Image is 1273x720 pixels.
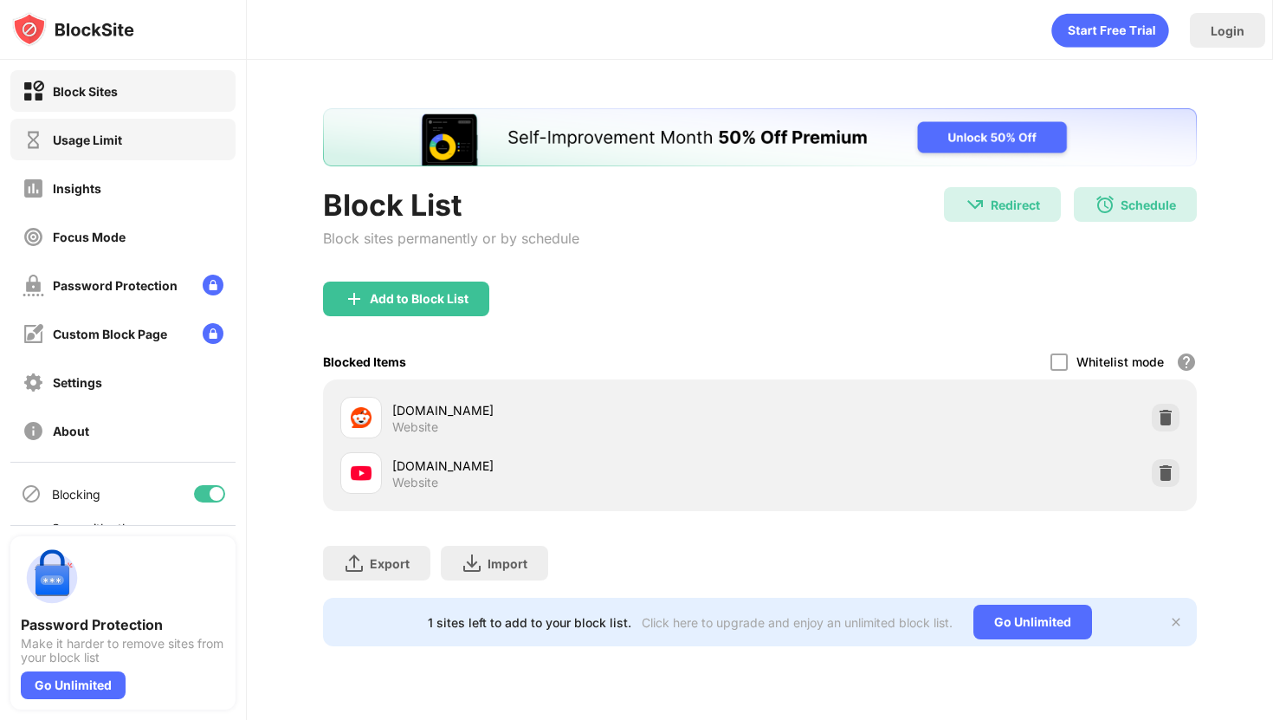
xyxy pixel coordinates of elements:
img: focus-off.svg [23,226,44,248]
div: Custom Block Page [53,327,167,341]
div: Focus Mode [53,230,126,244]
div: Block sites permanently or by schedule [323,230,579,247]
div: Redirect [991,198,1040,212]
div: Click here to upgrade and enjoy an unlimited block list. [642,615,953,630]
div: Sync with other devices [52,521,141,550]
div: [DOMAIN_NAME] [392,457,759,475]
div: About [53,424,89,438]
div: Login [1211,23,1244,38]
div: Export [370,556,410,571]
div: Usage Limit [53,133,122,147]
div: Go Unlimited [21,671,126,699]
img: push-password-protection.svg [21,547,83,609]
div: Password Protection [21,616,225,633]
img: logo-blocksite.svg [12,12,134,47]
div: 1 sites left to add to your block list. [428,615,631,630]
img: lock-menu.svg [203,275,223,295]
img: block-on.svg [23,81,44,102]
div: Add to Block List [370,292,468,306]
div: Website [392,475,438,490]
div: Make it harder to remove sites from your block list [21,637,225,665]
img: insights-off.svg [23,178,44,199]
img: about-off.svg [23,420,44,442]
div: Website [392,419,438,435]
img: x-button.svg [1169,615,1183,629]
img: settings-off.svg [23,372,44,393]
div: Block Sites [53,84,118,99]
img: blocking-icon.svg [21,483,42,504]
div: Password Protection [53,278,178,293]
div: Import [488,556,527,571]
div: Settings [53,375,102,390]
div: Blocked Items [323,354,406,369]
img: customize-block-page-off.svg [23,323,44,345]
div: Whitelist mode [1076,354,1164,369]
img: password-protection-off.svg [23,275,44,296]
img: time-usage-off.svg [23,129,44,151]
img: lock-menu.svg [203,323,223,344]
iframe: Banner [323,108,1197,166]
div: Schedule [1121,198,1176,212]
div: [DOMAIN_NAME] [392,401,759,419]
div: animation [1051,13,1169,48]
div: Insights [53,181,101,196]
div: Blocking [52,487,100,502]
img: favicons [351,407,372,428]
img: favicons [351,463,372,483]
div: Block List [323,187,579,223]
div: Go Unlimited [973,605,1092,639]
